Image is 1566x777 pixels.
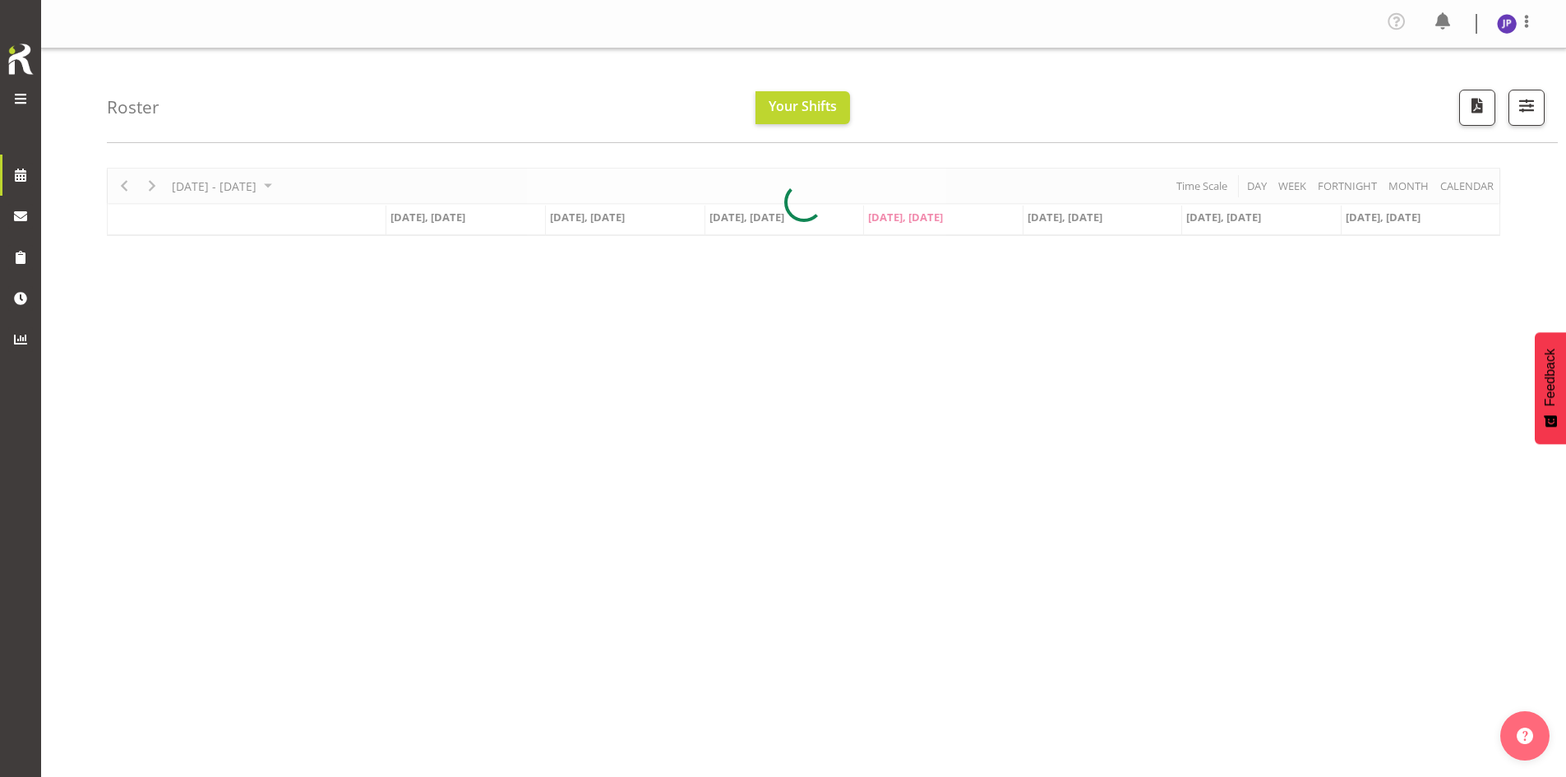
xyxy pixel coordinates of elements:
button: Feedback - Show survey [1535,332,1566,444]
span: Feedback [1543,349,1558,406]
h4: Roster [107,98,159,117]
button: Download a PDF of the roster according to the set date range. [1459,90,1495,126]
img: help-xxl-2.png [1517,728,1533,744]
img: judith-partridge11888.jpg [1497,14,1517,34]
img: Rosterit icon logo [4,41,37,77]
span: Your Shifts [769,97,837,115]
button: Your Shifts [755,91,850,124]
button: Filter Shifts [1508,90,1545,126]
